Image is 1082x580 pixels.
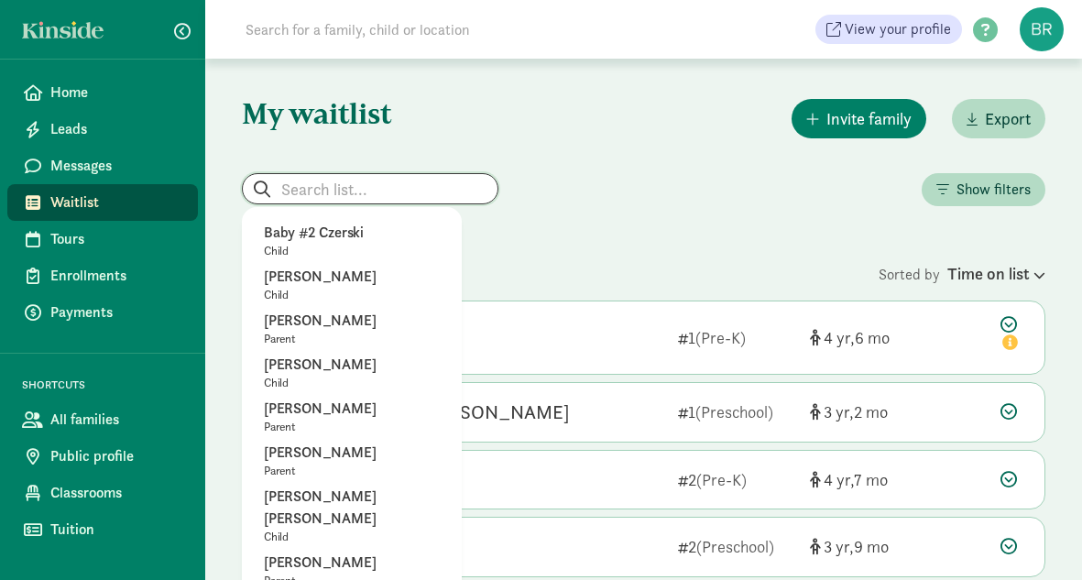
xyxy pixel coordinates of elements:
input: Search list... [243,174,497,203]
span: Show filters [956,179,1031,201]
span: Tours [50,228,183,250]
div: Time on list [947,261,1045,286]
span: Payments [50,301,183,323]
p: [PERSON_NAME] [264,552,440,574]
div: [object Object] [810,399,898,424]
div: 1 [678,399,795,424]
span: Enrollments [50,265,183,287]
div: 2 [678,467,795,492]
p: [PERSON_NAME] [264,354,440,376]
button: Invite family [792,99,926,138]
a: Classrooms [7,475,198,511]
a: Enrollments [7,257,198,294]
span: (Preschool) [696,536,774,557]
span: (Pre-K) [696,469,747,490]
span: 7 [854,469,888,490]
p: [PERSON_NAME] [264,398,440,420]
span: Public profile [50,445,183,467]
div: Sorted by [879,261,1045,286]
span: Invite family [826,106,912,131]
a: Messages [7,148,198,184]
div: [object Object] [810,467,898,492]
a: Tuition [7,511,198,548]
p: Parent [264,464,440,478]
a: All families [7,401,198,438]
p: Child [264,530,440,544]
p: Parent [264,332,440,346]
p: Baby #2 Czerski [264,222,440,244]
p: [PERSON_NAME] [264,266,440,288]
div: [object Object] [810,325,898,350]
span: View your profile [845,18,951,40]
p: Child [264,376,440,390]
div: 90 children [242,261,879,286]
span: Waitlist [50,192,183,213]
div: 2 [678,534,795,559]
span: Leads [50,118,183,140]
p: [PERSON_NAME] [264,442,440,464]
span: Classrooms [50,482,183,504]
span: 4 [824,327,855,348]
input: Search for a family, child or location [235,11,749,48]
span: Export [985,106,1031,131]
span: 6 [855,327,890,348]
a: Tours [7,221,198,257]
span: 4 [824,469,854,490]
a: Home [7,74,198,111]
span: (Pre-K) [695,327,746,348]
a: View your profile [815,15,962,44]
a: Leads [7,111,198,148]
h1: My waitlist [242,95,462,132]
a: Public profile [7,438,198,475]
p: Child [264,288,440,302]
p: Child [264,244,440,258]
span: Messages [50,155,183,177]
span: 9 [854,536,889,557]
iframe: Chat Widget [990,492,1082,580]
button: Show filters [922,173,1045,206]
p: [PERSON_NAME] [264,310,440,332]
span: All families [50,409,183,431]
span: 3 [824,401,854,422]
span: Tuition [50,519,183,541]
div: [object Object] [810,534,898,559]
p: [PERSON_NAME] [PERSON_NAME] [264,486,440,530]
span: 2 [854,401,888,422]
span: 3 [824,536,854,557]
div: 1 [678,325,795,350]
p: Parent [264,420,440,434]
span: Home [50,82,183,104]
span: (Preschool) [695,401,773,422]
a: Payments [7,294,198,331]
button: Export [952,99,1045,138]
a: Waitlist [7,184,198,221]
